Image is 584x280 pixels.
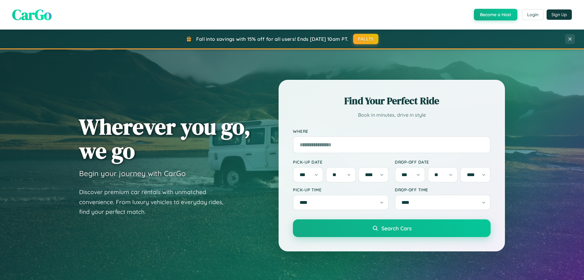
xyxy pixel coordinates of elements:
label: Drop-off Time [395,187,491,192]
label: Where [293,129,491,134]
button: FALL15 [353,34,379,44]
button: Become a Host [474,9,517,20]
p: Discover premium car rentals with unmatched convenience. From luxury vehicles to everyday rides, ... [79,187,231,217]
span: Fall into savings with 15% off for all users! Ends [DATE] 10am PT. [196,36,349,42]
label: Drop-off Date [395,159,491,165]
h3: Begin your journey with CarGo [79,169,186,178]
p: Book in minutes, drive in style [293,111,491,119]
label: Pick-up Date [293,159,389,165]
button: Login [522,9,544,20]
label: Pick-up Time [293,187,389,192]
button: Sign Up [547,9,572,20]
h2: Find Your Perfect Ride [293,94,491,108]
h1: Wherever you go, we go [79,115,251,163]
span: CarGo [12,5,52,25]
button: Search Cars [293,219,491,237]
span: Search Cars [381,225,412,232]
